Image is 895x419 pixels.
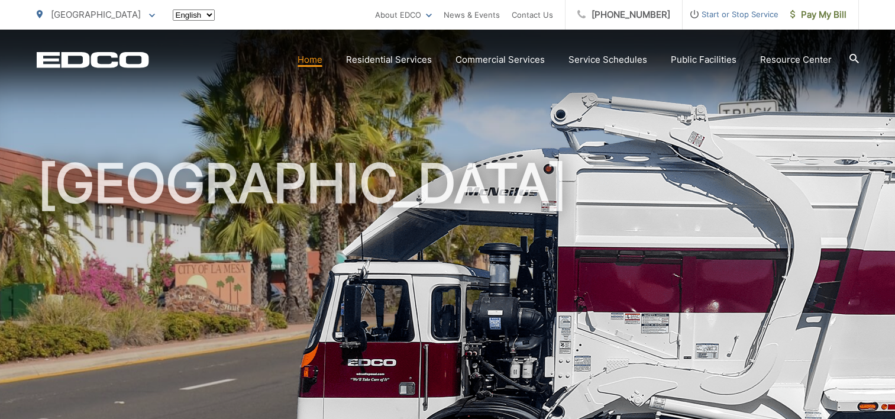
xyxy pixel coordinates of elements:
a: Commercial Services [455,53,545,67]
a: Public Facilities [671,53,736,67]
a: EDCD logo. Return to the homepage. [37,51,149,68]
a: Service Schedules [568,53,647,67]
a: Resource Center [760,53,832,67]
a: Contact Us [512,8,553,22]
a: Residential Services [346,53,432,67]
a: Home [298,53,322,67]
select: Select a language [173,9,215,21]
a: News & Events [444,8,500,22]
a: About EDCO [375,8,432,22]
span: [GEOGRAPHIC_DATA] [51,9,141,20]
span: Pay My Bill [790,8,846,22]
